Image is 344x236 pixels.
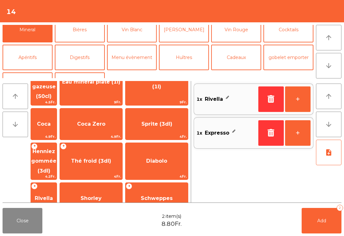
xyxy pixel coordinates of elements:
button: Huîtres [159,45,209,70]
div: 2 [337,205,343,211]
span: 4Fr. [60,173,122,180]
button: Close [3,208,42,233]
button: arrow_downward [316,53,341,78]
button: Menu évènement [107,45,157,70]
span: Shorley [81,195,102,201]
span: Expresso [205,128,229,138]
span: 4.2Fr. [31,173,57,180]
span: 1x [197,128,202,138]
button: + [285,86,311,112]
span: 9Fr. [125,99,188,105]
button: arrow_upward [316,25,341,50]
span: 9Fr. [60,99,122,105]
button: Vin Blanc [107,17,157,42]
i: note_add [325,149,333,156]
span: 4.5Fr. [31,99,57,105]
button: arrow_upward [3,84,28,109]
button: arrow_downward [3,112,28,137]
span: 4.9Fr. [60,134,122,140]
button: Digestifs [55,45,105,70]
span: Eau minéral gazeuse (1l) [128,74,185,90]
button: Add2 [302,208,341,233]
span: Eau minéral plate (1l) [62,79,120,85]
span: 1x [197,94,202,104]
span: Coca Zero [77,121,105,127]
i: arrow_downward [325,121,333,128]
button: note_add [316,140,341,165]
span: Diabolo [146,158,167,164]
span: Rivella [205,94,223,104]
span: Add [317,218,326,224]
span: + [31,183,38,189]
span: 4Fr. [125,134,188,140]
span: 4Fr. [125,173,188,180]
button: Cocktails [263,17,313,42]
i: arrow_upward [325,92,333,100]
button: Mineral [3,17,53,42]
span: 2 [162,213,165,220]
i: arrow_upward [11,92,19,100]
span: + [126,183,132,189]
span: 8.80Fr. [161,220,182,228]
span: Schweppes [141,195,173,201]
span: + [60,143,67,150]
button: Vin Rouge [211,17,261,42]
span: + [31,143,38,150]
span: 4.9Fr. [31,134,57,140]
button: gobelet emporter [263,45,313,70]
button: Apéritifs [3,45,53,70]
button: La Chasse [55,72,105,98]
i: arrow_upward [325,34,333,41]
span: Thé froid (3dl) [71,158,111,164]
span: item(s) [166,213,181,220]
span: Rivella [35,195,53,201]
button: + [285,120,311,146]
span: Henniez gommée (3dl) [31,148,56,174]
button: Cadeaux [211,45,261,70]
button: [PERSON_NAME] [159,17,209,42]
span: Coca [37,121,51,127]
i: arrow_downward [325,62,333,70]
span: Sprite (3dl) [141,121,172,127]
button: arrow_downward [316,112,341,137]
button: Bières [55,17,105,42]
button: BROCANTE [3,72,53,98]
button: arrow_upward [316,84,341,109]
i: arrow_downward [11,121,19,128]
h4: 14 [6,7,16,17]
